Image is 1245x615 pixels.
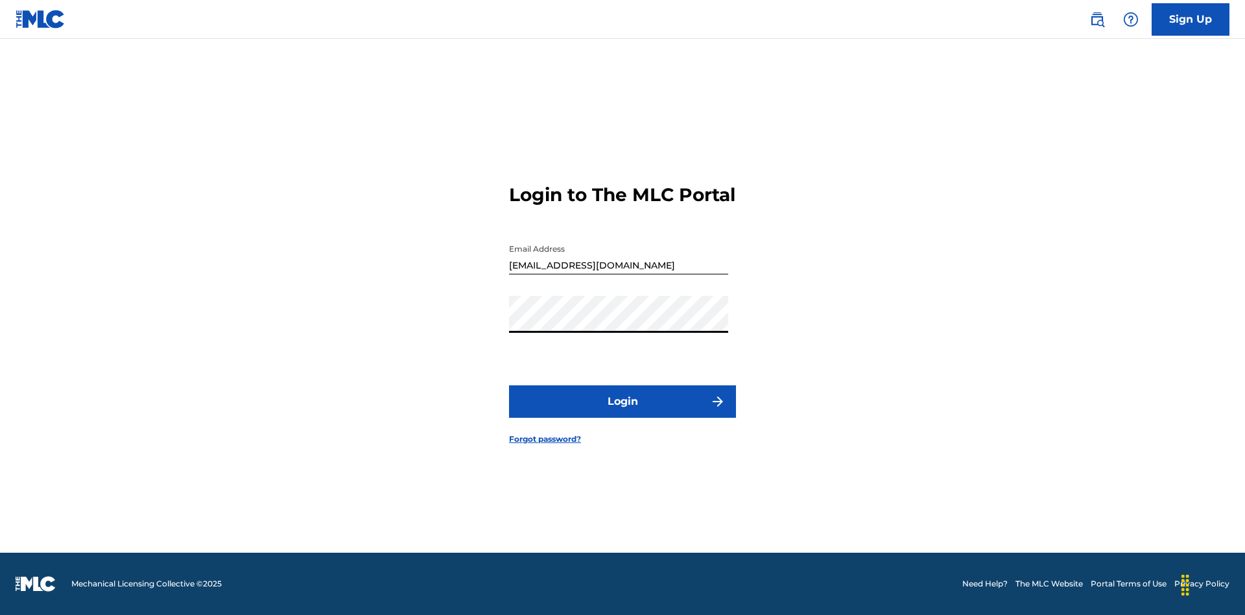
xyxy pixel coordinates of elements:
[1174,578,1229,590] a: Privacy Policy
[509,433,581,445] a: Forgot password?
[509,184,735,206] h3: Login to The MLC Portal
[1015,578,1083,590] a: The MLC Website
[1118,6,1144,32] div: Help
[710,394,726,409] img: f7272a7cc735f4ea7f67.svg
[1091,578,1167,590] a: Portal Terms of Use
[1084,6,1110,32] a: Public Search
[16,576,56,592] img: logo
[1089,12,1105,27] img: search
[509,385,736,418] button: Login
[1175,566,1196,605] div: Drag
[962,578,1008,590] a: Need Help?
[1123,12,1139,27] img: help
[1152,3,1229,36] a: Sign Up
[16,10,65,29] img: MLC Logo
[71,578,222,590] span: Mechanical Licensing Collective © 2025
[1180,553,1245,615] iframe: Chat Widget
